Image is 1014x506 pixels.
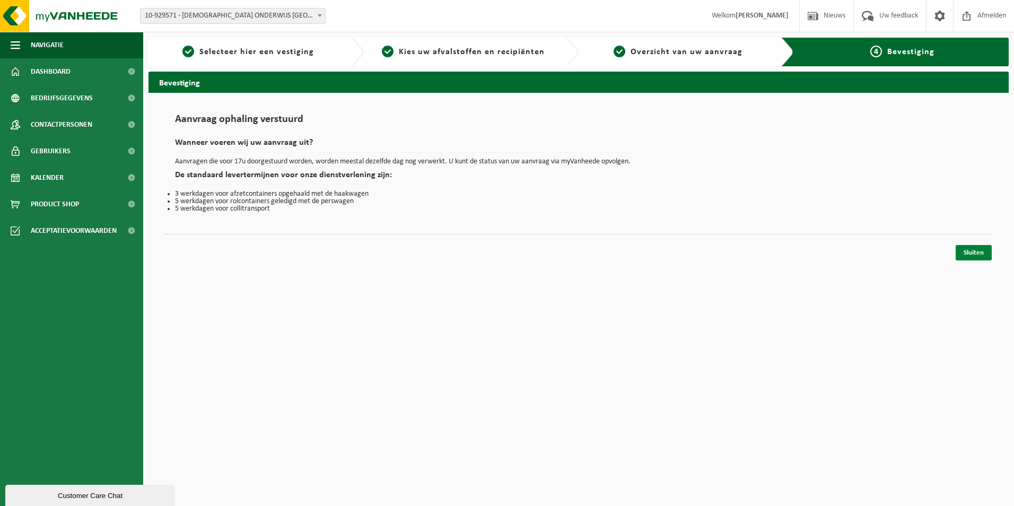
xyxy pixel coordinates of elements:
span: Contactpersonen [31,111,92,138]
span: Selecteer hier een vestiging [199,48,314,56]
span: Acceptatievoorwaarden [31,217,117,244]
span: Bevestiging [887,48,934,56]
span: Overzicht van uw aanvraag [631,48,742,56]
span: Product Shop [31,191,79,217]
h2: Bevestiging [148,72,1009,92]
p: Aanvragen die voor 17u doorgestuurd worden, worden meestal dezelfde dag nog verwerkt. U kunt de s... [175,158,982,165]
span: 4 [870,46,882,57]
span: Gebruikers [31,138,71,164]
span: Dashboard [31,58,71,85]
h2: Wanneer voeren wij uw aanvraag uit? [175,138,982,153]
li: 5 werkdagen voor rolcontainers geledigd met de perswagen [175,198,982,205]
span: Kies uw afvalstoffen en recipiënten [399,48,545,56]
li: 3 werkdagen voor afzetcontainers opgehaald met de haakwagen [175,190,982,198]
a: 2Kies uw afvalstoffen en recipiënten [369,46,558,58]
span: 10-929571 - KATHOLIEK ONDERWIJS SINT-MICHIEL VZW AGNETENCOLLEGE - PEER [140,8,326,24]
span: Navigatie [31,32,64,58]
h2: De standaard levertermijnen voor onze dienstverlening zijn: [175,171,982,185]
a: 3Overzicht van uw aanvraag [584,46,773,58]
span: Kalender [31,164,64,191]
span: Bedrijfsgegevens [31,85,93,111]
a: 1Selecteer hier een vestiging [154,46,343,58]
span: 3 [614,46,625,57]
li: 5 werkdagen voor collitransport [175,205,982,213]
span: 10-929571 - KATHOLIEK ONDERWIJS SINT-MICHIEL VZW AGNETENCOLLEGE - PEER [141,8,325,23]
span: 2 [382,46,394,57]
h1: Aanvraag ophaling verstuurd [175,114,982,130]
strong: [PERSON_NAME] [736,12,789,20]
span: 1 [182,46,194,57]
a: Sluiten [956,245,992,260]
iframe: chat widget [5,483,177,506]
